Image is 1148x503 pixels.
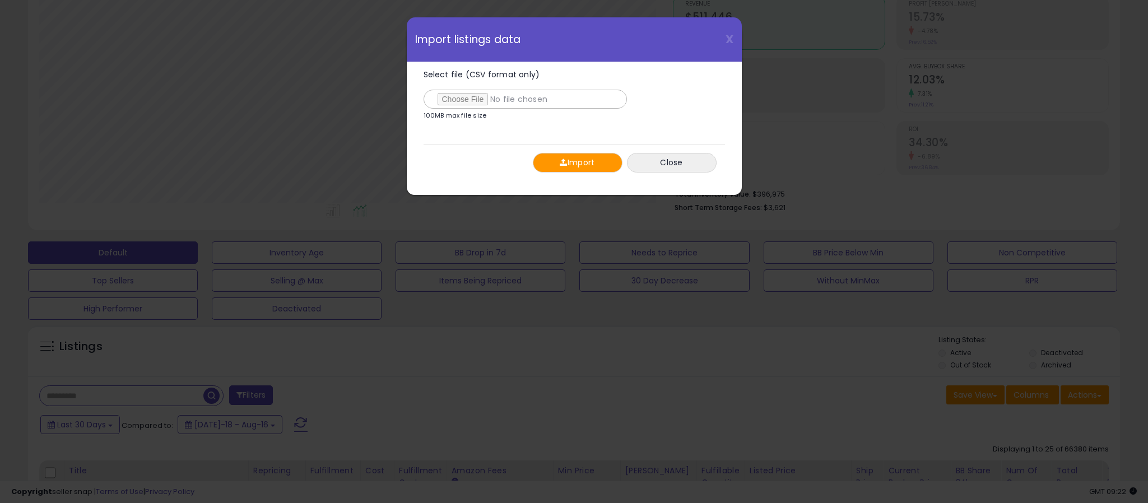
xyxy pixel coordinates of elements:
[424,113,487,119] p: 100MB max file size
[627,153,717,173] button: Close
[424,69,540,80] span: Select file (CSV format only)
[533,153,622,173] button: Import
[726,31,733,47] span: X
[415,34,521,45] span: Import listings data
